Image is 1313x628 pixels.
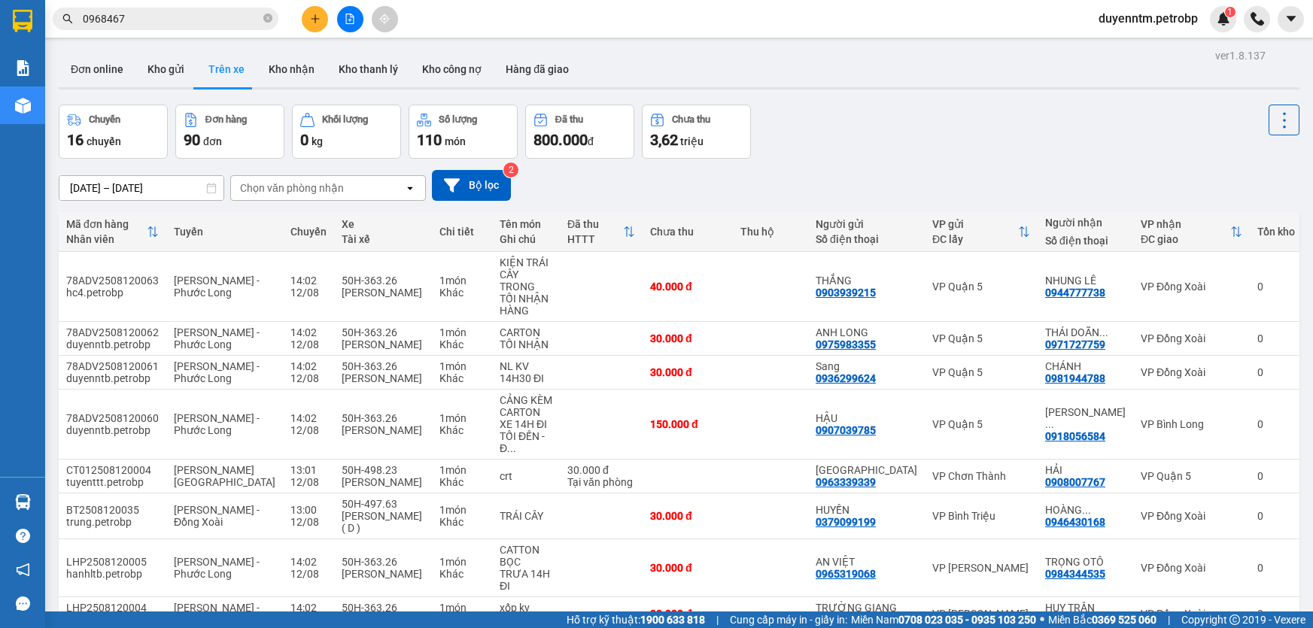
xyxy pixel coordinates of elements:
div: 14:02 [290,412,327,424]
div: TỐI NHẬN [500,338,552,350]
span: notification [16,563,30,577]
div: 1 món [439,326,485,338]
div: 30.000 đ [650,562,725,574]
img: icon-new-feature [1217,12,1230,26]
div: 0903939215 [816,287,876,299]
div: VP Đồng Xoài [1141,281,1242,293]
div: 30.000 đ [650,510,725,522]
div: hanhltb.petrobp [66,568,159,580]
span: 16 [67,131,84,149]
div: VP Đồng Xoài [1141,332,1242,344]
div: VP Đồng Xoài [1141,510,1242,522]
div: 12/08 [290,372,327,384]
div: 1 món [439,360,485,372]
span: 0 [300,131,308,149]
input: Tìm tên, số ĐT hoặc mã đơn [83,11,260,27]
span: 3,62 [650,131,678,149]
div: crt [500,470,552,482]
div: ĐC lấy [932,233,1018,245]
div: HẢI [1045,464,1126,476]
th: Toggle SortBy [925,212,1038,252]
div: 30.000 đ [650,332,725,344]
th: Toggle SortBy [560,212,643,252]
div: Mã đơn hàng [66,218,147,230]
div: Khác [439,372,485,384]
div: 40.000 đ [650,281,725,293]
div: VP Quận 5 [932,332,1030,344]
div: Đã thu [555,114,583,125]
div: CẢNG KÈM CARTON [500,394,552,418]
th: Toggle SortBy [59,212,166,252]
div: 13:01 [290,464,327,476]
div: Số điện thoại [816,233,917,245]
div: 50H-363.26 [342,326,424,338]
div: 50H-363.26 [342,275,424,287]
div: 30.000 đ [650,366,725,378]
div: 78ADV2508120063 [66,275,159,287]
sup: 2 [503,162,518,177]
button: Trên xe [196,51,257,87]
span: | [716,611,719,628]
div: Khác [439,287,485,299]
div: XE 14H ĐI TỐI ĐẾN - ĐÃ BÁO KHÁCH OK [500,418,552,454]
div: Tồn kho [1257,226,1295,238]
span: aim [379,14,390,24]
span: plus [310,14,321,24]
span: ... [1099,326,1108,338]
button: Đơn hàng90đơn [175,105,284,159]
button: Hàng đã giao [494,51,581,87]
div: Chi tiết [439,226,485,238]
div: VP [PERSON_NAME] [932,608,1030,620]
div: ver 1.8.137 [1215,47,1266,64]
div: VP Quận 5 [932,281,1030,293]
span: [PERSON_NAME] - Phước Long [174,360,260,384]
div: 50H-363.26 [342,360,424,372]
div: VP Bình Triệu [932,510,1030,522]
div: 1 món [439,556,485,568]
strong: 1900 633 818 [640,614,705,626]
span: [PERSON_NAME] - Phước Long [174,602,260,626]
div: Xe [342,218,424,230]
div: NHẬT ANH [816,464,917,476]
div: 13:00 [290,504,327,516]
div: [PERSON_NAME] [342,476,424,488]
div: [PERSON_NAME] [342,424,424,436]
div: Khác [439,338,485,350]
span: kg [312,135,323,147]
button: file-add [337,6,363,32]
div: duyenntb.petrobp [66,372,159,384]
button: Kho nhận [257,51,327,87]
span: Miền Bắc [1048,611,1156,628]
div: 12/08 [290,424,327,436]
div: Người nhận [1045,217,1126,229]
div: 0 [1257,366,1295,378]
div: 78ADV2508120060 [66,412,159,424]
div: 12/08 [290,338,327,350]
button: Khối lượng0kg [292,105,401,159]
span: món [445,135,466,147]
div: [PERSON_NAME] [342,568,424,580]
div: BT2508120035 [66,504,159,516]
div: TRƯA 14H ĐI [500,568,552,592]
div: Chọn văn phòng nhận [240,181,344,196]
div: THẮNG [816,275,917,287]
div: 14:02 [290,556,327,568]
div: VP Quận 5 [932,366,1030,378]
div: 12/08 [290,476,327,488]
span: file-add [345,14,355,24]
span: caret-down [1284,12,1298,26]
span: đơn [203,135,222,147]
div: xốp kv [500,602,552,614]
div: Khác [439,424,485,436]
div: VP nhận [1141,218,1230,230]
span: 110 [417,131,442,149]
span: ... [507,442,516,454]
img: logo-vxr [13,10,32,32]
div: Số điện thoại [1045,235,1126,247]
button: Đơn online [59,51,135,87]
div: CARTON [500,326,552,338]
div: 1 món [439,275,485,287]
span: search [62,14,73,24]
th: Toggle SortBy [1133,212,1250,252]
div: Ghi chú [500,233,552,245]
